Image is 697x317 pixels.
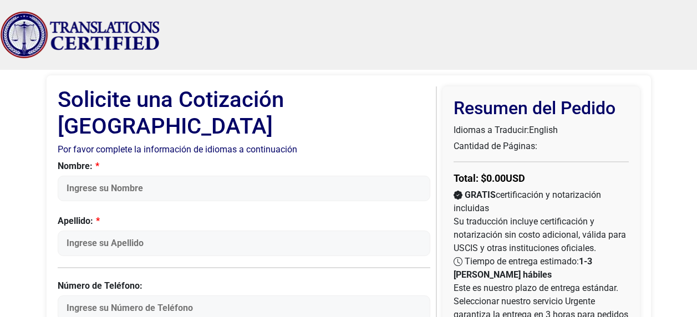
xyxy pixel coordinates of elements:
label: Apellido: [58,214,431,228]
label: Nombre: [58,160,431,173]
h2: Resumen del Pedido [454,98,629,119]
span: Tiempo de entrega estimado: [454,256,592,280]
p: Cantidad de Páginas: [454,140,629,153]
h2: Por favor complete la información de idiomas a continuación [58,144,431,155]
span: certificación y notarización incluidas [454,190,601,213]
strong: 1-3 [PERSON_NAME] hábiles [454,256,592,280]
p: Total: $ USD [454,171,629,186]
input: Ingrese su Nombre [58,176,431,201]
p: Idiomas a Traducir: [454,124,629,137]
span: 0.00 [486,172,506,184]
label: Número de Teléfono: [58,279,431,293]
h1: Solicite una Cotización [GEOGRAPHIC_DATA] [58,86,431,140]
span: English [529,125,558,135]
input: Ingrese su Apellido [58,231,431,256]
strong: GRATIS [465,190,496,200]
div: Su traducción incluye certificación y notarización sin costo adicional, válida para USCIS y otras... [454,215,629,255]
